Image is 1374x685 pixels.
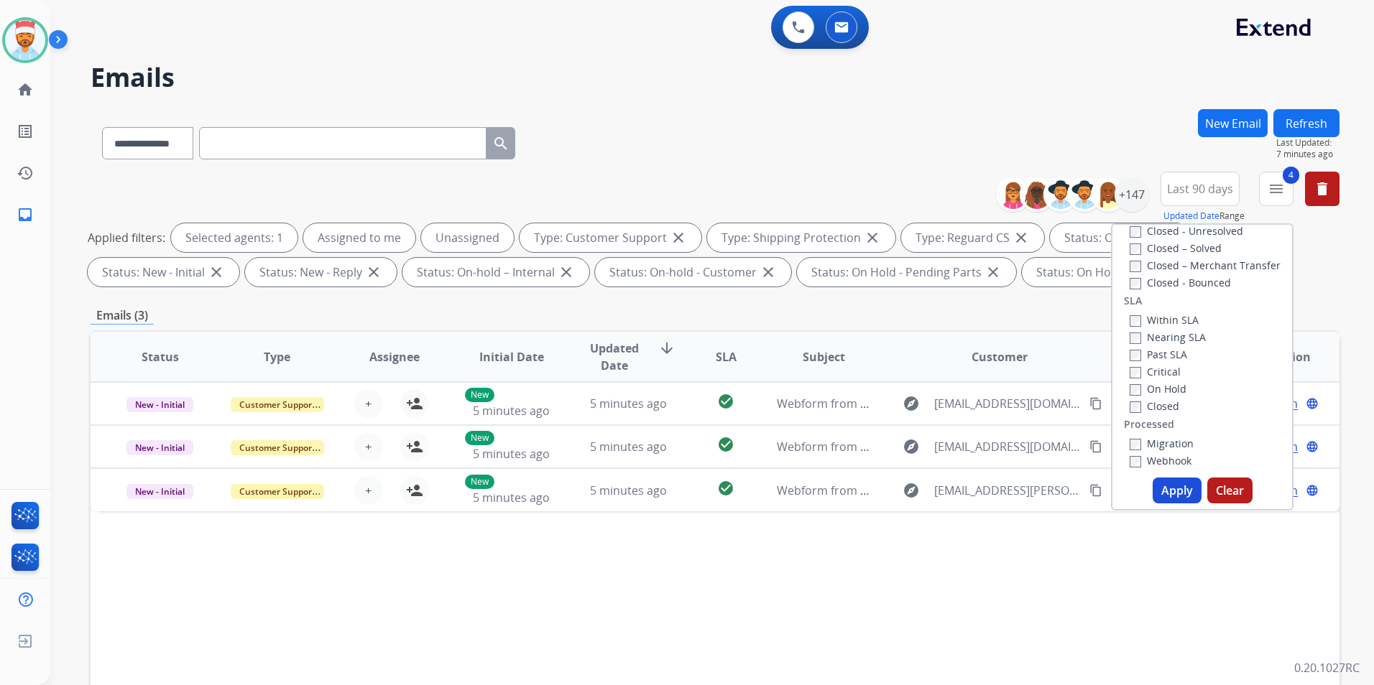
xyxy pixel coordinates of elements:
label: On Hold [1130,382,1186,396]
div: Assigned to me [303,223,415,252]
span: Last Updated: [1276,137,1340,149]
p: New [465,431,494,445]
div: Status: On Hold - Pending Parts [797,258,1016,286]
div: +147 [1115,177,1149,212]
span: Customer [972,348,1028,365]
mat-icon: explore [903,438,920,455]
mat-icon: close [760,264,777,281]
button: Refresh [1273,109,1340,137]
span: 5 minutes ago [590,396,667,411]
span: SLA [716,348,737,365]
span: Range [1163,210,1245,222]
label: Within SLA [1130,313,1199,327]
span: Customer Support [231,440,324,455]
label: Migration [1130,437,1194,450]
input: Closed – Solved [1130,243,1141,255]
span: 5 minutes ago [473,446,550,462]
div: Selected agents: 1 [171,223,298,252]
div: Type: Shipping Protection [707,223,895,252]
button: Clear [1207,477,1253,503]
mat-icon: history [17,164,34,182]
input: On Hold [1130,384,1141,396]
img: avatar [5,20,45,60]
mat-icon: close [558,264,575,281]
label: Nearing SLA [1130,330,1206,344]
mat-icon: language [1306,397,1319,410]
div: Status: New - Initial [88,258,239,286]
span: Customer Support [231,484,324,499]
mat-icon: close [1013,229,1030,246]
span: Type [264,348,290,365]
label: Closed - Unresolved [1130,224,1243,238]
label: Closed - Bounced [1130,276,1231,289]
input: Nearing SLA [1130,332,1141,344]
span: 5 minutes ago [473,490,550,505]
mat-icon: explore [903,482,920,499]
mat-icon: content_copy [1089,484,1102,497]
mat-icon: close [985,264,1002,281]
span: Customer Support [231,397,324,412]
label: Processed [1124,417,1174,432]
div: Unassigned [421,223,514,252]
input: Critical [1130,367,1141,378]
mat-icon: content_copy [1089,440,1102,453]
span: New - Initial [126,397,193,412]
span: [EMAIL_ADDRESS][DOMAIN_NAME] [934,395,1082,412]
button: 4 [1259,172,1294,206]
mat-icon: menu [1268,180,1285,197]
div: Status: New - Reply [245,258,397,286]
span: Webform from [EMAIL_ADDRESS][DOMAIN_NAME] on [DATE] [777,396,1102,411]
mat-icon: check_circle [717,480,734,497]
input: Migration [1130,439,1141,450]
input: Within SLA [1130,315,1141,327]
input: Closed [1130,401,1141,413]
span: New - Initial [126,440,193,455]
p: New [465,475,494,489]
mat-icon: search [492,135,510,152]
div: Type: Reguard CS [901,223,1044,252]
mat-icon: close [208,264,225,281]
mat-icon: person_add [406,482,423,499]
span: 5 minutes ago [473,403,550,419]
span: Webform from [EMAIL_ADDRESS][PERSON_NAME][DOMAIN_NAME] on [DATE] [777,483,1191,498]
mat-icon: person_add [406,438,423,455]
label: SLA [1124,294,1142,308]
p: New [465,388,494,402]
mat-icon: list_alt [17,123,34,140]
input: Closed – Merchant Transfer [1130,261,1141,272]
input: Webhook [1130,456,1141,467]
mat-icon: language [1306,440,1319,453]
span: [EMAIL_ADDRESS][DOMAIN_NAME] [934,438,1082,455]
div: Status: On-hold - Customer [595,258,791,286]
button: + [354,432,383,461]
span: Updated Date [582,340,647,374]
mat-icon: delete [1314,180,1331,197]
mat-icon: close [864,229,881,246]
label: Past SLA [1130,348,1187,361]
button: New Email [1198,109,1268,137]
label: Critical [1130,365,1181,378]
div: Status: Open - All [1050,223,1191,252]
span: Assignee [369,348,420,365]
input: Past SLA [1130,350,1141,361]
span: Last 90 days [1167,186,1233,192]
label: Closed – Solved [1130,241,1222,255]
mat-icon: inbox [17,206,34,223]
p: 0.20.1027RC [1294,659,1360,676]
span: Initial Date [479,348,544,365]
label: Closed – Merchant Transfer [1130,258,1281,272]
mat-icon: home [17,81,34,98]
mat-icon: content_copy [1089,397,1102,410]
span: 7 minutes ago [1276,149,1340,160]
div: Status: On Hold - Servicers [1022,258,1214,286]
h2: Emails [91,63,1340,92]
span: + [365,482,372,499]
button: Updated Date [1163,210,1219,222]
mat-icon: check_circle [717,436,734,453]
div: Status: On-hold – Internal [402,258,589,286]
span: Subject [803,348,845,365]
span: + [365,438,372,455]
label: Polling [1130,471,1179,485]
span: New - Initial [126,484,193,499]
span: 4 [1283,167,1299,184]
